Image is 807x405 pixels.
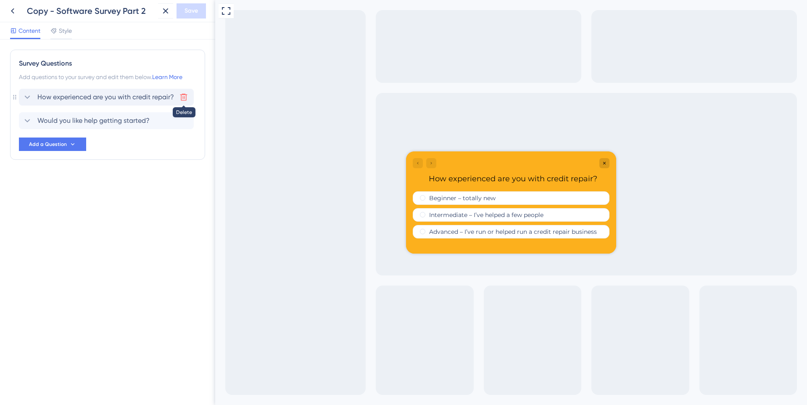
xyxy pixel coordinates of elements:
[177,3,206,19] button: Save
[37,116,150,126] span: Would you like help getting started?
[37,92,174,102] span: How experienced are you with credit repair?
[191,151,401,254] iframe: UserGuiding Survey
[18,26,40,36] span: Content
[19,58,196,69] div: Survey Questions
[27,5,155,17] div: Copy - Software Survey Part 2
[29,141,67,148] span: Add a Question
[19,138,86,151] button: Add a Question
[19,72,196,82] div: Add questions to your survey and edit them below.
[59,26,72,36] span: Style
[185,6,198,16] span: Save
[152,74,182,80] a: Learn More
